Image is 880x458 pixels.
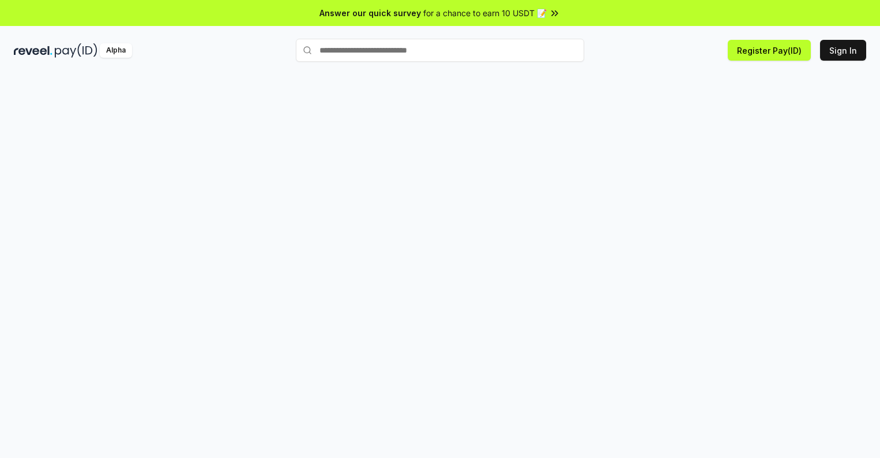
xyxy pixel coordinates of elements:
[423,7,547,19] span: for a chance to earn 10 USDT 📝
[728,40,811,61] button: Register Pay(ID)
[100,43,132,58] div: Alpha
[55,43,97,58] img: pay_id
[14,43,52,58] img: reveel_dark
[820,40,866,61] button: Sign In
[319,7,421,19] span: Answer our quick survey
